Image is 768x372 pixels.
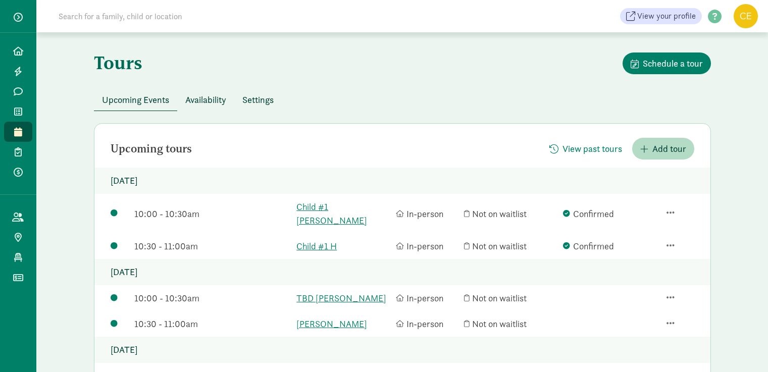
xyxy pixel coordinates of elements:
p: [DATE] [94,168,710,194]
a: View past tours [541,143,630,155]
div: Confirmed [563,239,657,253]
div: 10:30 - 11:00am [134,317,291,331]
div: In-person [396,207,459,221]
a: View your profile [620,8,702,24]
span: Upcoming Events [102,93,169,107]
button: Availability [177,89,234,111]
span: Settings [242,93,274,107]
span: View past tours [562,142,622,155]
div: In-person [396,239,459,253]
div: Not on waitlist [464,291,558,305]
span: View your profile [637,10,696,22]
input: Search for a family, child or location [53,6,336,26]
div: Not on waitlist [464,207,558,221]
div: Not on waitlist [464,239,558,253]
div: Confirmed [563,207,657,221]
p: [DATE] [94,337,710,363]
button: Upcoming Events [94,89,177,111]
a: Child #1 [PERSON_NAME] [296,200,391,227]
div: Not on waitlist [464,317,558,331]
h1: Tours [94,52,142,73]
button: View past tours [541,138,630,160]
p: [DATE] [94,259,710,285]
span: Add tour [652,142,686,155]
div: In-person [396,291,459,305]
a: [PERSON_NAME] [296,317,391,331]
button: Settings [234,89,282,111]
button: Add tour [632,138,694,160]
button: Schedule a tour [623,52,711,74]
span: Availability [185,93,226,107]
div: 10:30 - 11:00am [134,239,291,253]
div: 10:00 - 10:30am [134,207,291,221]
span: Schedule a tour [643,57,703,70]
a: Child #1 H [296,239,391,253]
a: TBD [PERSON_NAME] [296,291,391,305]
iframe: Chat Widget [718,324,768,372]
h2: Upcoming tours [111,143,192,155]
div: 10:00 - 10:30am [134,291,291,305]
div: In-person [396,317,459,331]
